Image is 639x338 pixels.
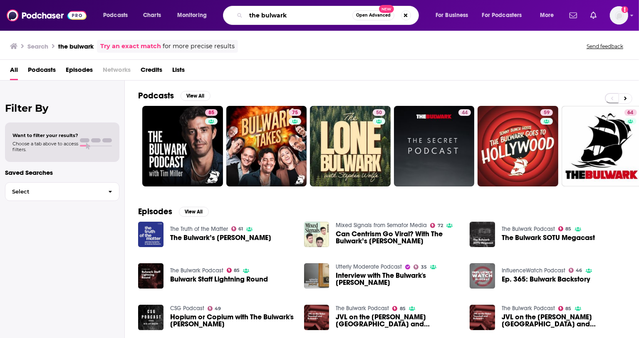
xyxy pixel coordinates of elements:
button: View All [181,91,211,101]
a: Ep. 365: Bulwark Backstory [502,276,590,283]
span: 61 [238,227,243,231]
span: 44 [462,109,468,117]
button: open menu [477,9,534,22]
img: Can Centrism Go Viral? With The Bulwark’s Tim Miller [304,222,329,247]
a: The Bulwark Podcast [336,305,389,312]
img: Bulwark Staff Lightning Round [138,263,163,289]
span: Want to filter your results? [12,132,78,138]
a: The Bulwark SOTU Megacast [502,234,595,241]
span: 85 [208,109,214,117]
span: For Podcasters [482,10,522,21]
span: 75 [292,109,298,117]
button: Show profile menu [610,6,628,24]
h2: Episodes [138,206,172,217]
span: 59 [544,109,550,117]
span: 85 [400,307,406,311]
span: 35 [421,265,427,269]
img: JVL on the Biden Townhall and Bulwark+ [470,305,495,330]
a: The Bulwark Podcast [502,305,555,312]
span: Interview with The Bulwark's [PERSON_NAME] [336,272,460,286]
a: 59 [540,109,553,116]
a: 35 [414,265,427,269]
span: Credits [141,63,162,80]
a: Charts [138,9,166,22]
a: Show notifications dropdown [566,8,580,22]
svg: Add a profile image [622,6,628,13]
p: Saved Searches [5,169,119,176]
a: The Bulwark’s Charlie Sykes [138,222,163,247]
span: 85 [566,307,572,311]
button: Send feedback [584,43,626,50]
h3: Search [27,42,48,50]
a: The Bulwark Podcast [170,267,223,274]
img: Hopium or Copium with The Bulwark's Tim Miller [138,305,163,330]
a: JVL on the Biden Townhall and Bulwark+ [336,314,460,328]
a: The Bulwark’s Charlie Sykes [170,234,271,241]
img: User Profile [610,6,628,24]
span: 85 [234,269,240,272]
a: Interview with The Bulwark's Jim Swift [336,272,460,286]
a: Utterly Moderate Podcast [336,263,402,270]
a: Interview with The Bulwark's Jim Swift [304,263,329,289]
a: Bulwark Staff Lightning Round [170,276,268,283]
a: InfluenceWatch Podcast [502,267,565,274]
h2: Podcasts [138,91,174,101]
span: Open Advanced [356,13,391,17]
a: 50 [310,106,391,186]
a: 85 [392,306,406,311]
span: Can Centrism Go Viral? With The Bulwark’s [PERSON_NAME] [336,230,460,245]
span: Networks [103,63,131,80]
a: 72 [430,223,443,228]
img: The Bulwark SOTU Megacast [470,222,495,247]
a: 75 [226,106,307,186]
span: 72 [438,224,443,228]
a: Podcasts [28,63,56,80]
div: Search podcasts, credits, & more... [231,6,427,25]
a: 59 [478,106,558,186]
span: Choose a tab above to access filters. [12,141,78,152]
img: JVL on the Biden Townhall and Bulwark+ [304,305,329,330]
span: 85 [566,227,572,231]
a: PodcastsView All [138,91,211,101]
span: Hopium or Copium with The Bulwark's [PERSON_NAME] [170,314,294,328]
a: 49 [208,306,221,311]
a: Ep. 365: Bulwark Backstory [470,263,495,289]
a: All [10,63,18,80]
a: Lists [172,63,185,80]
img: Podchaser - Follow, Share and Rate Podcasts [7,7,87,23]
a: 85 [227,268,240,273]
a: Episodes [66,63,93,80]
a: 44 [394,106,475,186]
a: 85 [558,226,572,231]
button: open menu [171,9,218,22]
span: Monitoring [177,10,207,21]
span: 50 [376,109,382,117]
span: for more precise results [163,42,235,51]
span: The Bulwark’s [PERSON_NAME] [170,234,271,241]
button: open menu [430,9,479,22]
a: 64 [624,109,637,116]
a: Try an exact match [100,42,161,51]
a: 61 [231,226,243,231]
input: Search podcasts, credits, & more... [246,9,352,22]
a: 75 [289,109,301,116]
button: View All [179,207,209,217]
span: 46 [576,269,582,272]
a: 85 [142,106,223,186]
span: Logged in as ereardon [610,6,628,24]
button: Select [5,182,119,201]
button: open menu [534,9,565,22]
span: New [379,5,394,13]
a: EpisodesView All [138,206,209,217]
a: 50 [373,109,385,116]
